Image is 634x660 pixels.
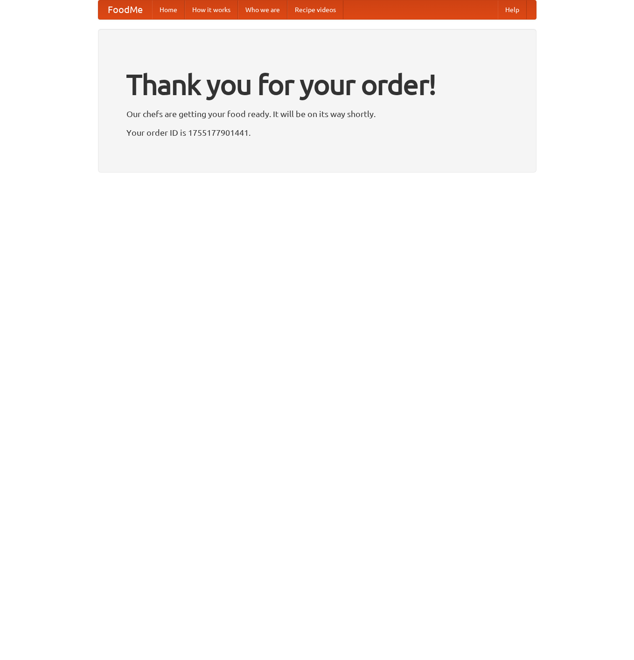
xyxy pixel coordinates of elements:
h1: Thank you for your order! [126,62,508,107]
a: FoodMe [98,0,152,19]
a: How it works [185,0,238,19]
a: Recipe videos [287,0,343,19]
a: Home [152,0,185,19]
a: Help [498,0,527,19]
p: Your order ID is 1755177901441. [126,125,508,139]
p: Our chefs are getting your food ready. It will be on its way shortly. [126,107,508,121]
a: Who we are [238,0,287,19]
